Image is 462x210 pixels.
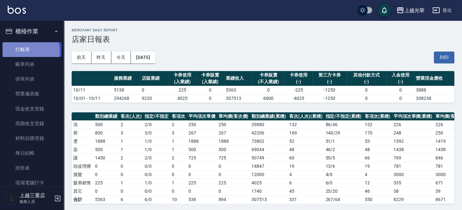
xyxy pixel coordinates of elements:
[112,86,140,94] td: 5138
[72,195,93,204] td: 合計
[119,112,143,121] th: 客次(人次)
[404,6,425,14] div: 上越光華
[288,112,324,121] th: 客次(人次)(累積)
[119,179,143,187] td: 1
[3,161,61,175] a: 排班表
[284,94,313,102] td: -4025
[217,162,250,170] td: 0
[170,170,187,179] td: 0
[254,72,283,78] div: 卡券販賣
[414,94,454,102] td: 308238
[170,179,187,187] td: 1
[363,112,392,121] th: 客項次(累積)
[20,192,52,199] h5: 上越三重店
[314,78,345,85] div: (-)
[3,146,61,160] a: 每日結帳
[72,129,93,137] td: 剪
[170,129,187,137] td: 3
[8,6,26,14] img: Logo
[196,86,225,94] td: 0
[286,72,311,78] div: 卡券使用
[72,52,92,63] button: 前天
[198,72,223,78] div: 卡券販賣
[252,94,285,102] td: 6000
[187,120,217,129] td: 250
[131,52,155,63] button: [DATE]
[3,72,61,86] a: 掛單列表
[324,179,363,187] td: 6 / 0
[414,86,454,94] td: 3888
[5,192,18,205] img: Person
[250,154,288,162] td: 50749
[72,28,454,32] h2: Merchant Daily Report
[217,137,250,145] td: 1888
[187,129,217,137] td: 267
[119,162,143,170] td: 0
[288,129,324,137] td: 169
[187,187,217,195] td: 0
[187,162,217,170] td: 0
[143,154,170,162] td: 2 / 0
[324,154,363,162] td: 55 / 5
[143,187,170,195] td: 0 / 0
[72,35,454,44] h3: 店家日報表
[72,162,93,170] td: 頭皮理療
[250,145,288,154] td: 69044
[168,94,196,102] td: 4025
[170,72,195,78] div: 卡券使用
[363,187,392,195] td: 46
[224,86,252,94] td: 5363
[363,129,392,137] td: 170
[324,187,363,195] td: 25 / 20
[394,4,427,17] button: 上越光華
[198,78,223,85] div: (入業績)
[3,86,61,101] a: 營業儀表板
[143,170,170,179] td: 0 / 0
[288,137,324,145] td: 52
[392,137,434,145] td: 1392
[392,170,434,179] td: 3000
[143,195,170,204] td: 6/0
[72,145,93,154] td: 染
[250,137,288,145] td: 73802
[187,179,217,187] td: 225
[119,170,143,179] td: 0
[288,187,324,195] td: 45
[250,112,288,121] th: 類別總業績(累積)
[187,154,217,162] td: 725
[314,72,345,78] div: 第三方卡券
[72,137,93,145] td: 燙
[288,170,324,179] td: 4
[250,162,288,170] td: 14847
[250,179,288,187] td: 4025
[313,94,346,102] td: -1250
[217,112,250,121] th: 單均價(客次價)
[348,78,385,85] div: (-)
[313,86,346,94] td: -1250
[3,116,61,131] a: 高階收支登錄
[284,86,313,94] td: -225
[392,195,434,204] td: 8229
[388,78,413,85] div: (-)
[250,170,288,179] td: 12000
[392,162,434,170] td: 781
[93,154,119,162] td: 1450
[93,145,119,154] td: 500
[170,112,187,121] th: 客項次
[392,154,434,162] td: 769
[92,52,111,63] button: 昨天
[93,195,119,204] td: 5363
[187,195,217,204] td: 536
[93,120,119,129] td: 500
[93,162,119,170] td: 0
[170,162,187,170] td: 0
[392,179,434,187] td: 335
[112,71,140,86] th: 服務業績
[170,137,187,145] td: 1
[3,175,61,190] a: 現場電腦打卡
[363,170,392,179] td: 4
[187,112,217,121] th: 平均項次單價
[217,129,250,137] td: 267
[363,179,392,187] td: 12
[170,78,195,85] div: (入業績)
